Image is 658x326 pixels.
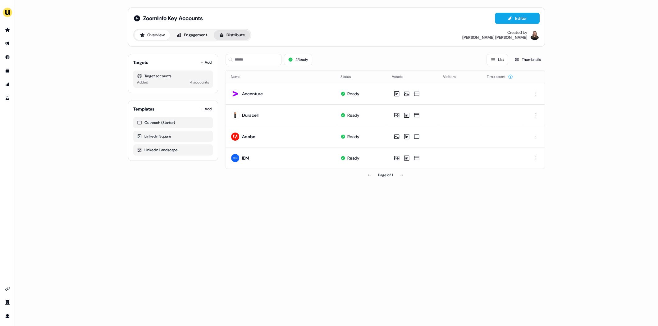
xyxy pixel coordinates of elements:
[137,133,209,139] div: LinkedIn Square
[242,112,258,118] div: Duracell
[2,284,12,294] a: Go to integrations
[2,66,12,76] a: Go to templates
[510,54,545,65] button: Thumbnails
[2,25,12,35] a: Go to prospects
[507,30,527,35] div: Created by
[137,79,148,85] div: Added
[2,38,12,48] a: Go to outbound experience
[495,13,540,24] button: Editor
[242,134,255,140] div: Adobe
[284,54,312,65] button: 4Ready
[137,73,209,79] div: Target accounts
[340,71,359,82] button: Status
[242,91,263,97] div: Accenture
[347,134,359,140] div: Ready
[2,79,12,89] a: Go to attribution
[2,311,12,321] a: Go to profile
[137,120,209,126] div: Outreach (Starter)
[347,112,359,118] div: Ready
[199,58,213,67] button: Add
[2,93,12,103] a: Go to experiments
[487,71,513,82] button: Time spent
[231,71,248,82] button: Name
[135,30,170,40] button: Overview
[443,71,463,82] button: Visitors
[133,59,148,66] div: Targets
[214,30,250,40] button: Distribute
[171,30,212,40] button: Engagement
[2,297,12,307] a: Go to team
[462,35,527,40] div: [PERSON_NAME] [PERSON_NAME]
[347,91,359,97] div: Ready
[143,15,203,22] span: ZoomInfo Key Accounts
[347,155,359,161] div: Ready
[487,54,508,65] button: List
[242,155,249,161] div: IBM
[378,172,393,178] div: Page 1 of 1
[2,52,12,62] a: Go to Inbound
[190,79,209,85] div: 4 accounts
[199,105,213,113] button: Add
[387,70,438,83] th: Assets
[137,147,209,153] div: LinkedIn Landscape
[133,106,154,112] div: Templates
[530,30,540,40] img: Geneviève
[495,16,540,22] a: Editor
